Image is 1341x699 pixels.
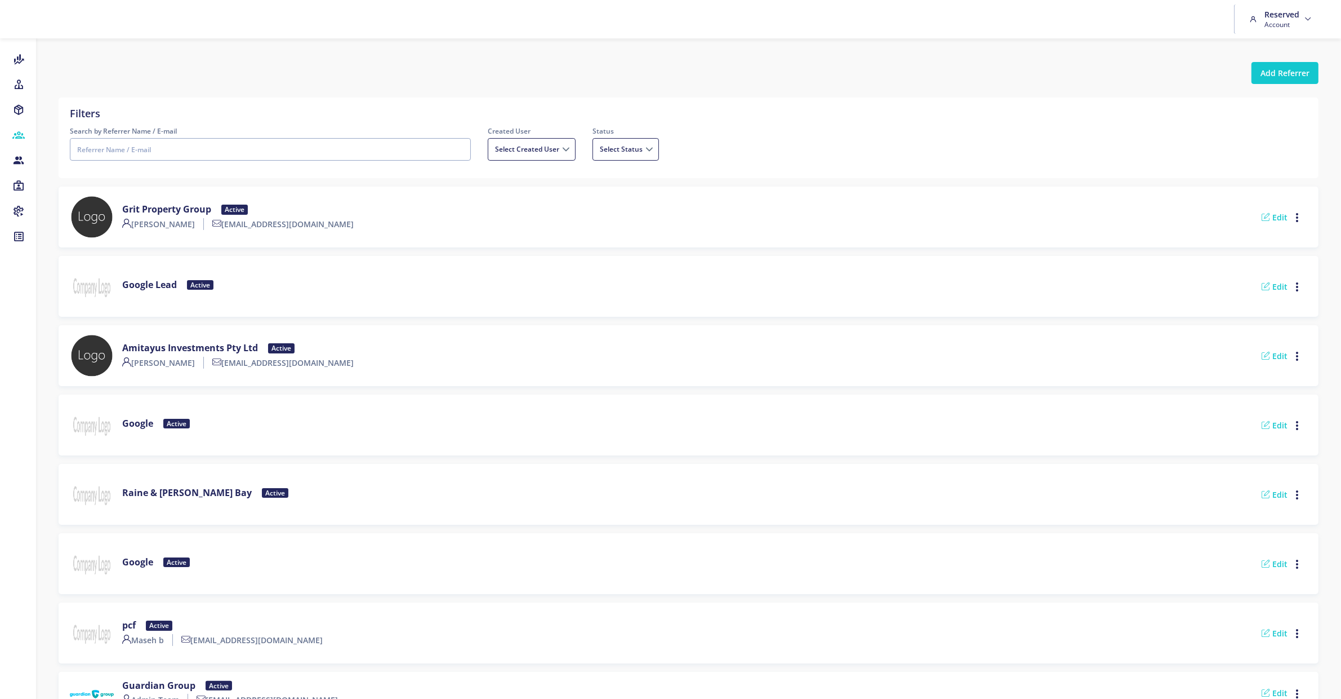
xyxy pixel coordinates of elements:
[1251,62,1318,84] button: Add Referrer
[122,418,162,429] label: Google
[122,357,204,369] label: [PERSON_NAME]
[1262,212,1287,223] a: Edit
[1262,420,1287,431] a: Edit
[163,419,190,428] div: Active
[592,126,659,136] label: Status
[122,634,173,646] label: Maseh b
[70,138,471,161] input: Referrer Name / E-mail
[122,343,266,353] label: Amitayus Investments Pty Ltd
[122,280,185,290] label: Google Lead
[70,334,114,378] img: YourCompanyLogo
[1264,20,1299,29] span: Account
[122,620,144,631] label: pcf
[212,218,354,230] label: [EMAIL_ADDRESS][DOMAIN_NAME]
[1262,489,1287,500] a: Edit
[1262,688,1287,698] a: Edit
[70,611,114,655] img: company-logo-placeholder.1a1b062.png
[212,357,354,369] label: [EMAIL_ADDRESS][DOMAIN_NAME]
[221,205,248,214] div: Active
[122,557,162,568] label: Google
[163,558,190,567] div: Active
[122,204,220,215] label: Grit Property Group
[206,681,232,691] div: Active
[9,8,45,30] img: brand-logo.ec75409.png
[122,488,260,498] label: Raine & [PERSON_NAME] Bay
[70,690,114,698] img: YourCompanyLogo
[1262,351,1287,361] a: Edit
[1262,559,1287,569] a: Edit
[70,403,114,447] img: company-logo-placeholder.1a1b062.png
[1262,628,1287,639] a: Edit
[122,218,204,230] label: [PERSON_NAME]
[187,280,213,290] div: Active
[70,472,114,516] img: company-logo-placeholder.1a1b062.png
[488,126,576,136] label: Created User
[181,634,323,646] label: [EMAIL_ADDRESS][DOMAIN_NAME]
[268,343,295,353] div: Active
[70,195,114,239] img: YourCompanyLogo
[70,264,114,308] img: company-logo-placeholder.1a1b062.png
[1262,281,1287,292] a: Edit
[122,680,204,691] label: Guardian Group
[70,542,114,586] img: company-logo-placeholder.1a1b062.png
[262,488,288,498] div: Active
[1246,5,1318,34] a: Reserved Account
[1264,9,1299,20] h6: Reserved
[70,126,471,136] label: Search by Referrer Name / E-mail
[146,621,172,630] div: Active
[70,106,100,121] label: Filters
